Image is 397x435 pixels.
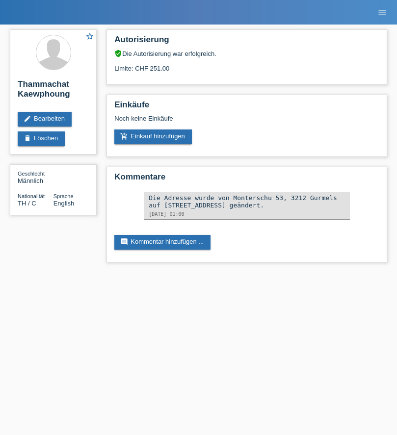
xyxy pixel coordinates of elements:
i: star_border [85,32,94,41]
a: add_shopping_cartEinkauf hinzufügen [114,129,192,144]
h2: Einkäufe [114,100,379,115]
span: Sprache [53,193,74,199]
div: Noch keine Einkäufe [114,115,379,129]
span: Nationalität [18,193,45,199]
span: Geschlecht [18,171,45,177]
i: comment [120,238,128,246]
i: edit [24,115,31,123]
div: Die Autorisierung war erfolgreich. [114,50,379,57]
i: menu [377,8,387,18]
a: star_border [85,32,94,42]
a: menu [372,9,392,15]
a: editBearbeiten [18,112,72,127]
span: Thailand / C / 23.12.2021 [18,200,36,207]
div: Limite: CHF 251.00 [114,57,379,72]
div: Männlich [18,170,53,184]
a: commentKommentar hinzufügen ... [114,235,211,250]
div: [DATE] 01:00 [149,211,345,217]
a: deleteLöschen [18,131,65,146]
h2: Autorisierung [114,35,379,50]
h2: Thammachat Kaewphoung [18,79,89,104]
h2: Kommentare [114,172,379,187]
span: English [53,200,75,207]
div: Die Adresse wurde von Monterschu 53, 3212 Gurmels auf [STREET_ADDRESS] geändert. [149,194,345,209]
i: verified_user [114,50,122,57]
i: delete [24,134,31,142]
i: add_shopping_cart [120,132,128,140]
